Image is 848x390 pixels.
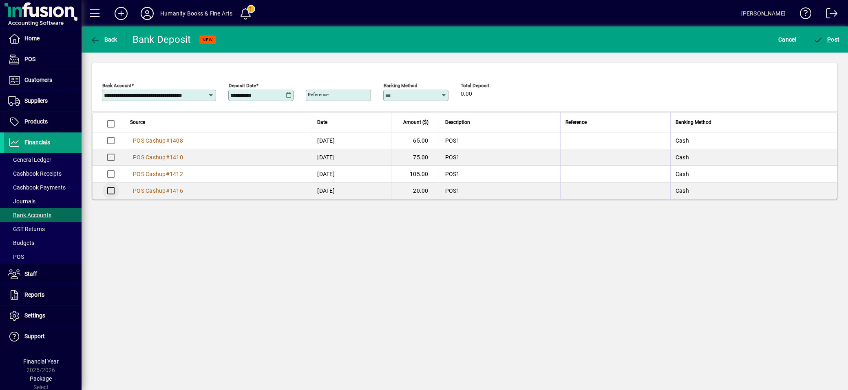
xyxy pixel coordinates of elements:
span: P [827,36,831,43]
span: # [166,137,170,144]
div: Description [445,118,555,127]
mat-label: Deposit Date [229,83,256,88]
button: Post [811,32,842,47]
span: Date [317,118,327,127]
a: Customers [4,70,82,90]
div: [PERSON_NAME] [741,7,786,20]
td: 105.00 [391,166,440,183]
button: Cancel [776,32,798,47]
a: POS Cashup#1412 [130,170,186,178]
span: Products [24,118,48,125]
span: Settings [24,312,45,319]
span: Reports [24,291,44,298]
a: Bank Accounts [4,208,82,222]
a: POS [4,250,82,264]
span: Reference [565,118,587,127]
a: Logout [820,2,838,28]
span: Cashbook Receipts [8,170,62,177]
a: Journals [4,194,82,208]
span: # [166,154,170,161]
span: 1410 [170,154,183,161]
span: Cash [676,187,689,194]
span: # [166,171,170,177]
span: Cashbook Payments [8,184,66,191]
span: Description [445,118,470,127]
a: Home [4,29,82,49]
mat-label: Bank Account [102,83,131,88]
td: [DATE] [312,183,391,199]
span: Staff [24,271,37,277]
td: 75.00 [391,149,440,166]
span: Cash [676,154,689,161]
td: 65.00 [391,132,440,149]
span: POS Cashup [133,154,166,161]
div: Reference [565,118,665,127]
span: General Ledger [8,156,51,163]
button: Profile [134,6,160,21]
span: Support [24,333,45,339]
mat-label: Reference [308,92,329,97]
span: ost [813,36,840,43]
span: 0.00 [461,91,472,97]
span: Cash [676,171,689,177]
span: POS Cashup [133,187,166,194]
div: Amount ($) [396,118,436,127]
a: GST Returns [4,222,82,236]
td: [DATE] [312,149,391,166]
span: 1408 [170,137,183,144]
td: [DATE] [312,132,391,149]
button: Add [108,6,134,21]
span: POS Cashup [133,137,166,144]
a: General Ledger [4,153,82,167]
a: Reports [4,285,82,305]
span: POS1 [445,154,460,161]
a: POS Cashup#1410 [130,153,186,162]
span: Financial Year [23,358,59,365]
span: Amount ($) [403,118,428,127]
a: POS [4,49,82,70]
span: Bank Accounts [8,212,51,218]
span: Customers [24,77,52,83]
span: GST Returns [8,226,45,232]
span: POS [24,56,35,62]
a: Settings [4,306,82,326]
span: Budgets [8,240,34,246]
span: POS1 [445,137,460,144]
span: # [166,187,170,194]
td: 20.00 [391,183,440,199]
span: Back [90,36,117,43]
span: Suppliers [24,97,48,104]
span: POS1 [445,171,460,177]
span: POS1 [445,187,460,194]
span: Cash [676,137,689,144]
div: Date [317,118,386,127]
div: Source [130,118,307,127]
a: Products [4,112,82,132]
a: Knowledge Base [794,2,812,28]
span: 1416 [170,187,183,194]
div: Banking Method [676,118,827,127]
app-page-header-button: Back [82,32,126,47]
a: Staff [4,264,82,284]
a: Budgets [4,236,82,250]
mat-label: Banking Method [384,83,417,88]
span: Home [24,35,40,42]
a: POS Cashup#1416 [130,186,186,195]
div: Humanity Books & Fine Arts [160,7,233,20]
span: Cancel [778,33,796,46]
a: Suppliers [4,91,82,111]
span: Source [130,118,145,127]
span: POS [8,253,24,260]
td: [DATE] [312,166,391,183]
button: Back [88,32,119,47]
a: Cashbook Payments [4,181,82,194]
span: Total Deposit [461,83,510,88]
a: Support [4,326,82,347]
span: NEW [203,37,213,42]
span: 1412 [170,171,183,177]
span: POS Cashup [133,171,166,177]
span: Banking Method [676,118,711,127]
a: Cashbook Receipts [4,167,82,181]
a: POS Cashup#1408 [130,136,186,145]
span: Package [30,375,52,382]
